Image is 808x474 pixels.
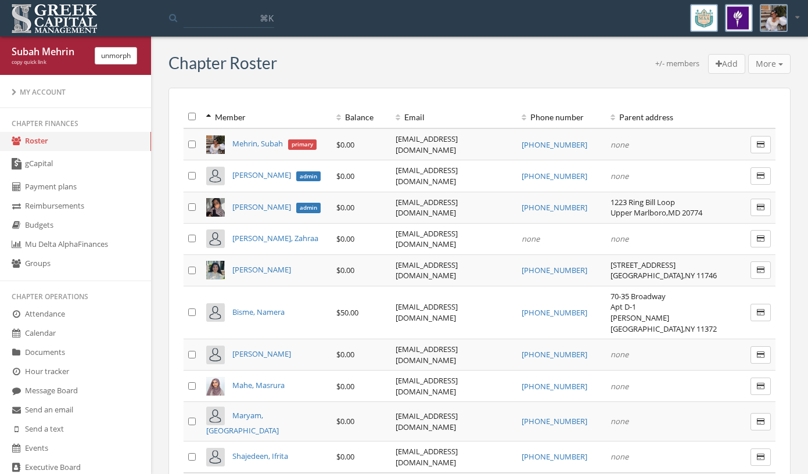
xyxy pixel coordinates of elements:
[391,106,517,128] th: Email
[522,265,587,275] a: [PHONE_NUMBER]
[232,202,291,212] span: [PERSON_NAME]
[611,234,629,244] em: none
[517,106,606,128] th: Phone number
[611,349,629,360] em: none
[232,307,285,317] a: Bisme, Namera
[336,234,354,244] span: $0.00
[232,170,291,180] span: [PERSON_NAME]
[522,202,587,213] a: [PHONE_NUMBER]
[95,47,137,64] button: unmorph
[336,381,354,392] span: $0.00
[396,197,458,218] a: [EMAIL_ADDRESS][DOMAIN_NAME]
[396,411,458,432] a: [EMAIL_ADDRESS][DOMAIN_NAME]
[336,171,354,181] span: $0.00
[606,106,732,128] th: Parent address
[336,265,354,275] span: $0.00
[232,138,283,149] span: Mehrin, Subah
[202,106,332,128] th: Member
[12,59,86,66] div: copy quick link
[611,260,717,281] a: [STREET_ADDRESS][GEOGRAPHIC_DATA],NY 11746
[611,207,702,218] span: Upper Marlboro , MD 20774
[232,264,291,275] a: [PERSON_NAME]
[232,233,318,243] a: [PERSON_NAME], Zahraa
[260,12,274,24] span: ⌘K
[611,451,629,462] em: none
[336,451,354,462] span: $0.00
[611,301,636,312] span: Apt D-1
[232,202,321,212] a: [PERSON_NAME]admin
[611,139,629,150] em: none
[522,381,587,392] a: [PHONE_NUMBER]
[611,171,629,181] em: none
[232,380,285,390] a: Mahe, Masrura
[336,416,354,426] span: $0.00
[168,54,277,72] h3: Chapter Roster
[522,451,587,462] a: [PHONE_NUMBER]
[396,260,458,281] a: [EMAIL_ADDRESS][DOMAIN_NAME]
[655,58,699,74] div: +/- members
[522,307,587,318] a: [PHONE_NUMBER]
[332,106,391,128] th: Balance
[232,138,317,149] a: Mehrin, Subahprimary
[522,234,540,244] em: none
[396,344,458,365] a: [EMAIL_ADDRESS][DOMAIN_NAME]
[296,171,321,182] span: admin
[336,307,358,318] span: $50.00
[232,349,291,359] a: [PERSON_NAME]
[396,301,458,323] a: [EMAIL_ADDRESS][DOMAIN_NAME]
[336,349,354,360] span: $0.00
[611,260,676,270] span: [STREET_ADDRESS]
[232,170,321,180] a: [PERSON_NAME]admin
[288,139,317,150] span: primary
[396,228,458,250] a: [EMAIL_ADDRESS][DOMAIN_NAME]
[206,410,279,436] a: Maryam, [GEOGRAPHIC_DATA]
[522,416,587,426] a: [PHONE_NUMBER]
[232,451,288,461] a: Shajedeen, Ifrita
[396,375,458,397] a: [EMAIL_ADDRESS][DOMAIN_NAME]
[611,416,629,426] em: none
[611,197,702,218] a: 1223 Ring Bill LoopUpper Marlboro,MD 20774
[611,291,666,301] span: 70-35 Broadway
[396,165,458,186] a: [EMAIL_ADDRESS][DOMAIN_NAME]
[336,139,354,150] span: $0.00
[611,291,717,334] a: 70-35 BroadwayApt D-1[PERSON_NAME][GEOGRAPHIC_DATA],NY 11372
[396,134,458,155] a: [EMAIL_ADDRESS][DOMAIN_NAME]
[522,171,587,181] a: [PHONE_NUMBER]
[336,202,354,213] span: $0.00
[611,197,675,207] span: 1223 Ring Bill Loop
[12,45,86,59] div: Subah Mehrin
[12,87,139,97] div: My Account
[522,349,587,360] a: [PHONE_NUMBER]
[522,139,587,150] a: [PHONE_NUMBER]
[611,313,717,334] span: [PERSON_NAME][GEOGRAPHIC_DATA] , NY 11372
[296,203,321,213] span: admin
[396,446,458,468] a: [EMAIL_ADDRESS][DOMAIN_NAME]
[611,270,717,281] span: [GEOGRAPHIC_DATA] , NY 11746
[611,381,629,392] em: none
